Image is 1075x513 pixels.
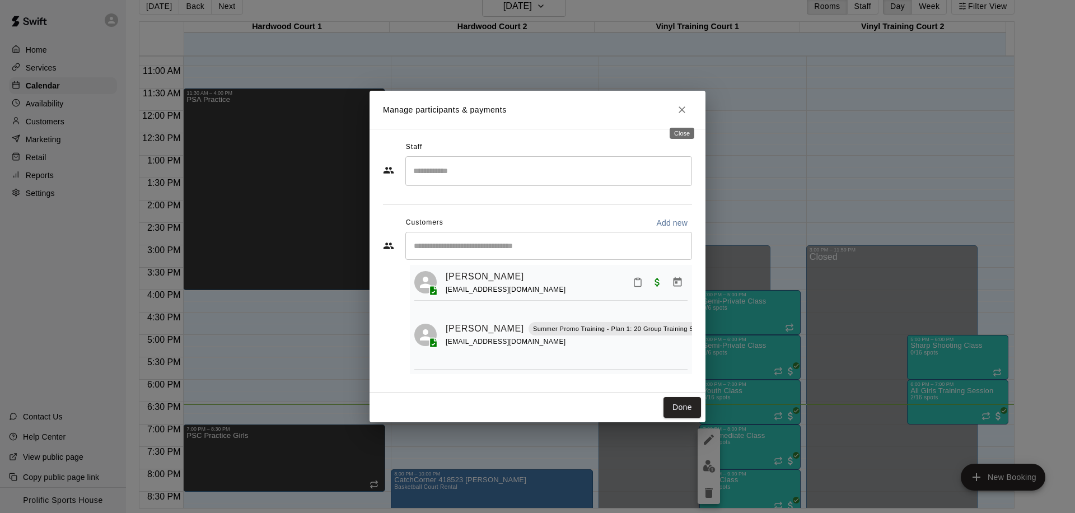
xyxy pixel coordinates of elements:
[647,277,667,287] span: Paid with Credit
[446,338,566,346] span: [EMAIL_ADDRESS][DOMAIN_NAME]
[628,273,647,292] button: Mark attendance
[383,240,394,251] svg: Customers
[406,138,422,156] span: Staff
[414,324,437,346] div: Jay Chahal
[672,100,692,120] button: Close
[533,324,749,334] p: Summer Promo Training - Plan 1: 20 Group Training Sessions Per Month
[667,272,688,292] button: Manage bookings & payment
[406,214,443,232] span: Customers
[446,321,524,336] a: [PERSON_NAME]
[405,156,692,186] div: Search staff
[383,165,394,176] svg: Staff
[663,397,701,418] button: Done
[670,128,694,139] div: Close
[446,286,566,293] span: [EMAIL_ADDRESS][DOMAIN_NAME]
[405,232,692,260] div: Start typing to search customers...
[414,271,437,293] div: Alisha Mazengwe
[656,217,688,228] p: Add new
[383,104,507,116] p: Manage participants & payments
[652,214,692,232] button: Add new
[446,269,524,284] a: [PERSON_NAME]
